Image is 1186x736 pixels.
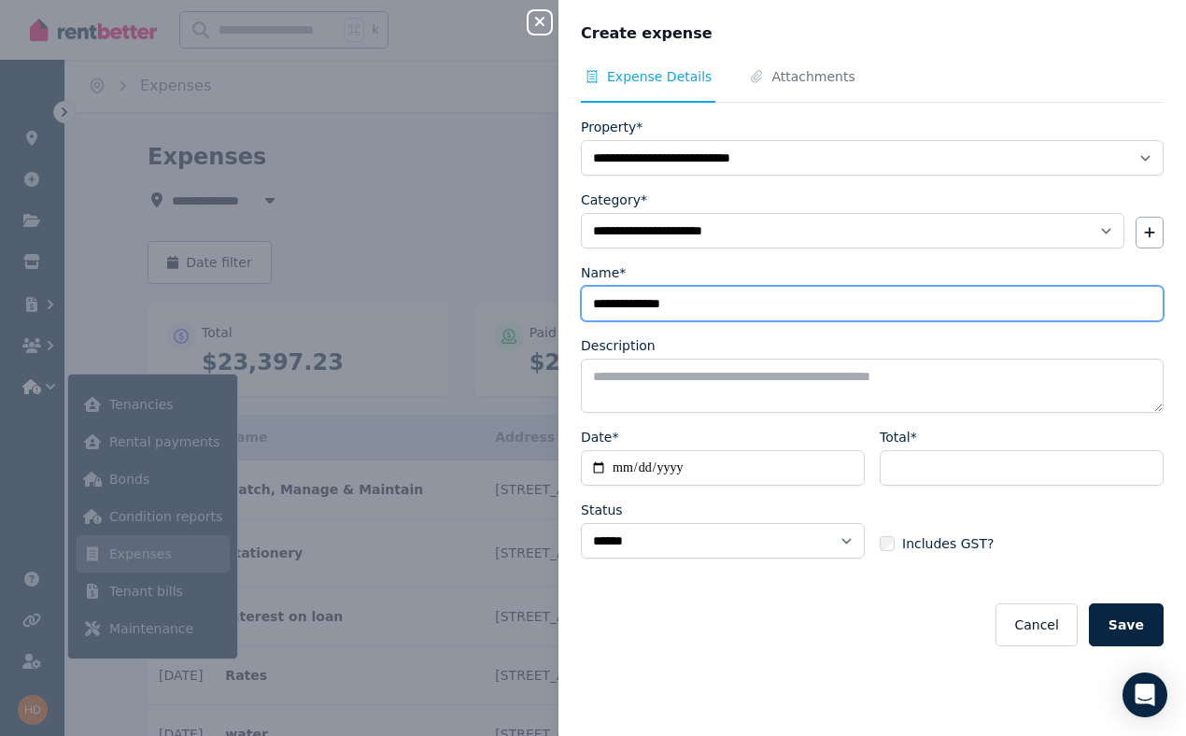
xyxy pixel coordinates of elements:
label: Category* [581,191,647,209]
label: Status [581,501,623,519]
label: Description [581,336,656,355]
span: Includes GST? [902,534,994,553]
label: Name* [581,263,626,282]
span: Create expense [581,22,713,45]
nav: Tabs [581,67,1164,103]
button: Cancel [995,603,1077,646]
label: Date* [581,428,618,446]
span: Expense Details [607,67,712,86]
span: Attachments [771,67,854,86]
input: Includes GST? [880,536,895,551]
label: Property* [581,118,642,136]
button: Save [1089,603,1164,646]
div: Open Intercom Messenger [1122,672,1167,717]
label: Total* [880,428,917,446]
